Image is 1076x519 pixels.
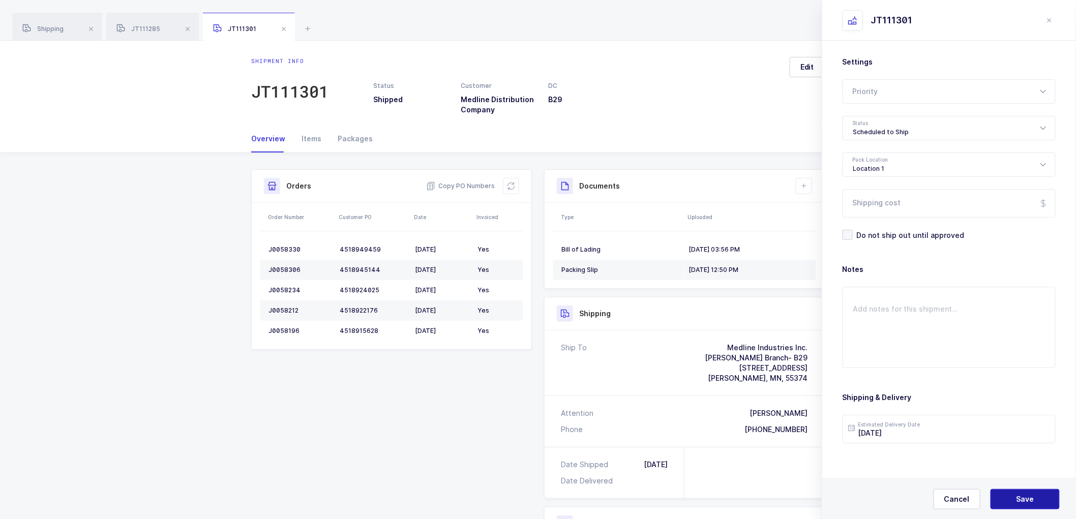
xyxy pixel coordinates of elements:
div: JT111301 [871,14,913,26]
div: [DATE] [415,246,469,254]
div: 4518945144 [340,266,407,274]
div: [STREET_ADDRESS] [705,363,808,373]
span: Edit [800,62,814,72]
div: Packing Slip [561,266,680,274]
div: Bill of Lading [561,246,680,254]
div: J0058234 [268,286,332,294]
div: Attention [561,408,593,418]
div: Date Shipped [561,460,612,470]
div: Packages [330,125,373,152]
h3: Shipped [373,95,449,105]
div: [DATE] [415,286,469,294]
div: [PHONE_NUMBER] [744,424,808,435]
h3: Shipping & Delivery [843,392,1056,403]
div: Customer [461,81,536,90]
h3: Medline Distribution Company [461,95,536,115]
span: [PERSON_NAME], MN, 55374 [708,374,808,382]
div: Customer PO [339,213,408,221]
div: Status [373,81,449,90]
div: [DATE] 03:56 PM [689,246,808,254]
span: Yes [477,286,489,294]
div: Order Number [268,213,333,221]
button: Copy PO Numbers [426,181,495,191]
span: Save [1017,494,1034,504]
div: Uploaded [688,213,813,221]
span: JT111285 [116,25,160,33]
div: J0058212 [268,307,332,315]
div: Date Delivered [561,476,617,486]
span: Yes [477,327,489,334]
h3: Orders [286,181,311,191]
span: Yes [477,266,489,273]
span: Shipping [22,25,64,33]
button: close drawer [1043,14,1056,26]
div: 4518949459 [340,246,407,254]
div: DC [549,81,624,90]
button: Edit [790,57,825,77]
span: Do not ship out until approved [853,230,965,240]
div: [PERSON_NAME] Branch- B29 [705,353,808,363]
div: 4518915628 [340,327,407,335]
div: [DATE] [415,307,469,315]
div: 4518924025 [340,286,407,294]
div: Date [414,213,470,221]
h3: B29 [549,95,624,105]
h3: Notes [843,264,1056,274]
div: 4518922176 [340,307,407,315]
span: Cancel [944,494,970,504]
div: [DATE] 12:50 PM [689,266,808,274]
div: J0058330 [268,246,332,254]
div: [DATE] [644,460,668,470]
button: Save [991,489,1060,509]
div: Items [293,125,330,152]
span: Yes [477,307,489,314]
div: [DATE] [415,266,469,274]
h3: Documents [579,181,620,191]
span: JT111301 [213,25,256,33]
div: Invoiced [476,213,520,221]
div: [PERSON_NAME] [750,408,808,418]
h3: Settings [843,57,1056,67]
button: Cancel [934,489,980,509]
span: Yes [477,246,489,253]
div: J0058306 [268,266,332,274]
div: Shipment info [251,57,328,65]
div: Type [561,213,681,221]
div: Ship To [561,343,587,383]
h3: Shipping [579,309,611,319]
input: Shipping cost [843,189,1056,218]
div: Medline Industries Inc. [705,343,808,353]
div: J0058196 [268,327,332,335]
div: Overview [251,125,293,152]
div: Phone [561,424,583,435]
div: [DATE] [415,327,469,335]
